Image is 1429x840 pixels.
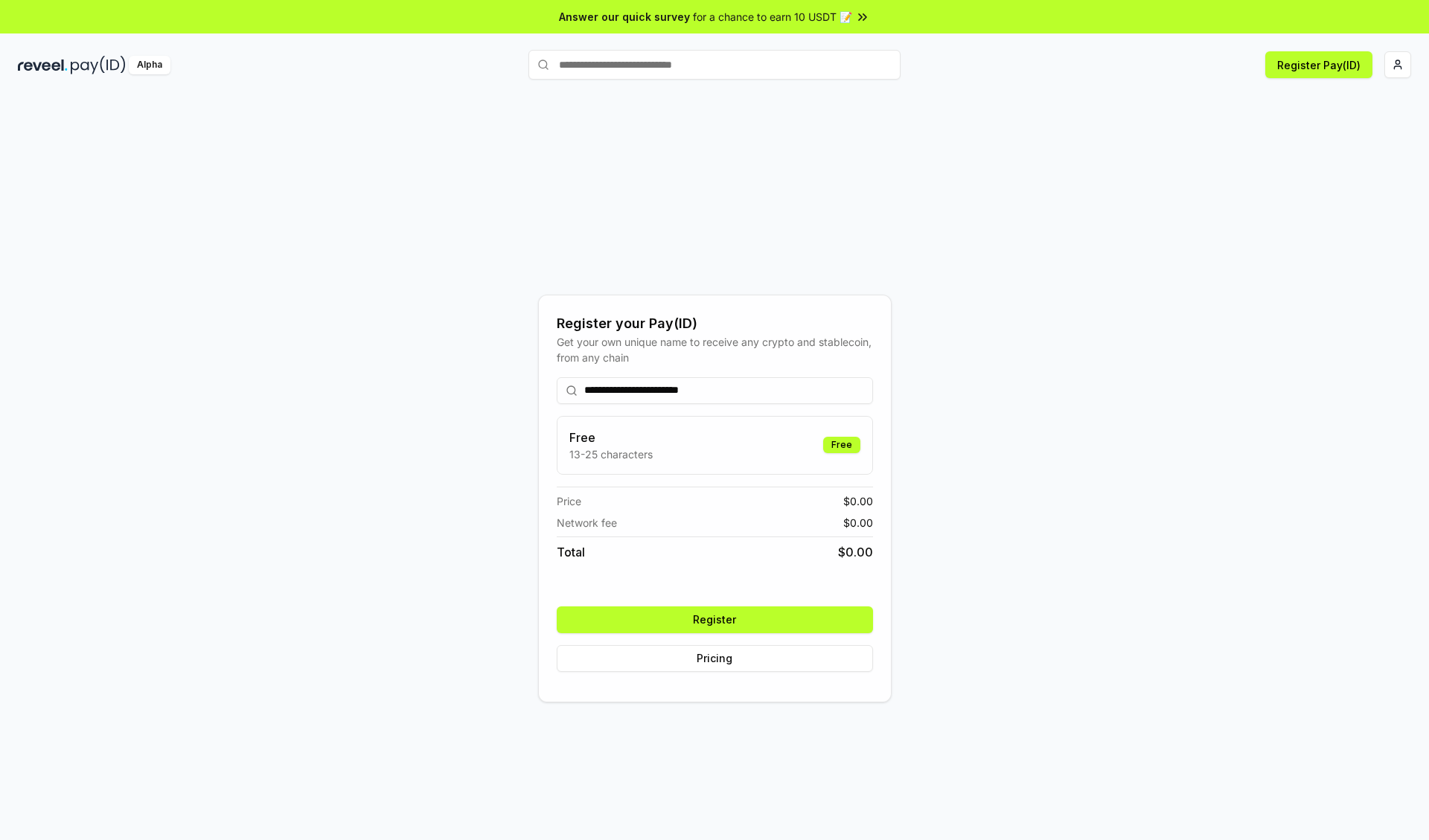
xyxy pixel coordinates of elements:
[823,437,860,453] div: Free
[557,313,873,334] div: Register your Pay(ID)
[557,645,873,672] button: Pricing
[569,429,653,446] h3: Free
[843,515,873,530] span: $ 0.00
[557,334,873,365] div: Get your own unique name to receive any crypto and stablecoin, from any chain
[557,606,873,633] button: Register
[129,56,170,74] div: Alpha
[569,446,653,462] p: 13-25 characters
[693,9,852,25] span: for a chance to earn 10 USDT 📝
[557,493,581,509] span: Price
[843,493,873,509] span: $ 0.00
[557,543,585,561] span: Total
[557,515,617,530] span: Network fee
[838,543,873,561] span: $ 0.00
[18,56,68,74] img: reveel_dark
[1265,51,1372,78] button: Register Pay(ID)
[559,9,690,25] span: Answer our quick survey
[71,56,126,74] img: pay_id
